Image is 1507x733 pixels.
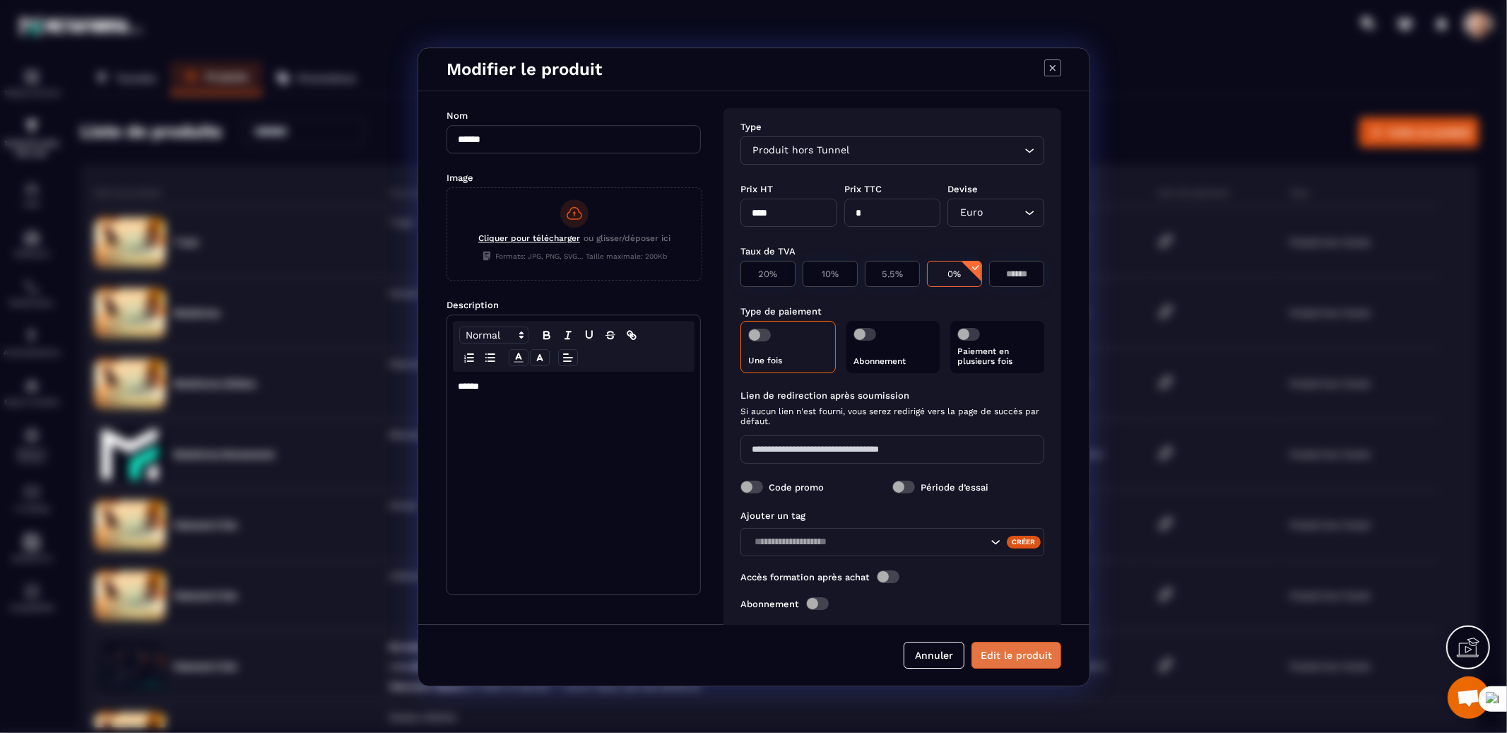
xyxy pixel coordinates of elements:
[447,110,468,121] label: Nom
[740,571,870,582] label: Accès formation après achat
[447,300,499,310] label: Description
[748,269,788,279] p: 20%
[740,406,1044,426] span: Si aucun lien n'est fourni, vous serez redirigé vers la page de succès par défaut.
[447,172,473,183] label: Image
[947,199,1044,227] div: Search for option
[769,481,824,492] label: Code promo
[478,233,580,243] span: Cliquer pour télécharger
[810,269,850,279] p: 10%
[947,184,978,194] label: Devise
[986,205,1021,221] input: Search for option
[957,205,986,221] span: Euro
[740,184,773,194] label: Prix HT
[853,356,933,366] p: Abonnement
[957,346,1037,366] p: Paiement en plusieurs fois
[750,143,853,158] span: Produit hors Tunnel
[1448,676,1490,719] div: Mở cuộc trò chuyện
[740,246,796,257] label: Taux de TVA
[844,184,881,194] label: Prix TTC
[740,390,1044,401] label: Lien de redirection après soumission
[740,598,799,609] label: Abonnement
[873,269,912,279] p: 5.5%
[935,269,974,279] p: 0%
[447,59,602,79] h4: Modifier le produit
[584,233,670,247] span: ou glisser/déposer ici
[740,528,1044,556] div: Search for option
[921,481,988,492] label: Période d’essai
[971,641,1061,668] button: Edit le produit
[750,534,987,550] input: Search for option
[740,510,805,521] label: Ajouter un tag
[740,122,762,132] label: Type
[740,306,822,317] label: Type de paiement
[904,641,964,668] button: Annuler
[1006,536,1041,549] div: Créer
[481,251,667,261] span: Formats: JPG, PNG, SVG... Taille maximale: 200Kb
[748,356,828,365] p: Une fois
[853,143,1021,158] input: Search for option
[740,136,1044,165] div: Search for option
